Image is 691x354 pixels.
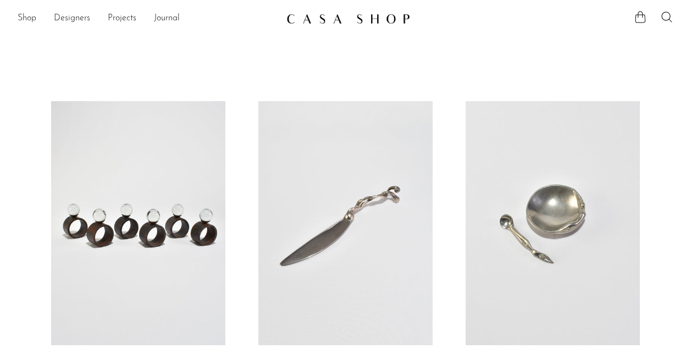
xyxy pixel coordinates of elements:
[18,12,36,26] a: Shop
[18,9,278,28] nav: Desktop navigation
[108,12,136,26] a: Projects
[18,9,278,28] ul: NEW HEADER MENU
[154,12,180,26] a: Journal
[54,12,90,26] a: Designers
